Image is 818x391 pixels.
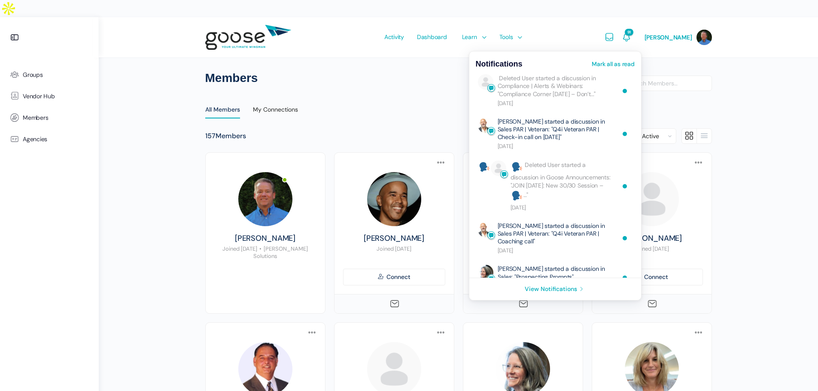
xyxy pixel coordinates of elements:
a: All Members [205,100,240,120]
span: Dashboard [417,17,447,57]
span: Learn [462,17,477,57]
a: Agencies [4,128,94,150]
a: Send Message [518,299,528,309]
a: View Notifications [469,278,641,300]
input: Search Members… [613,76,712,91]
a: [PERSON_NAME] [645,17,712,58]
img: Profile Photo [478,222,493,237]
iframe: Chat Widget [775,350,818,391]
a: [PERSON_NAME] [343,234,445,243]
span: Deleted User started a discussion in Compliance | Alerts & Webinars: "Compliance Corner [DATE] – ... [498,74,596,97]
a: Connect [343,269,445,285]
span: Members [23,114,48,121]
h1: Members [205,70,712,86]
a: [PERSON_NAME] [214,234,316,243]
a: Groups [4,64,94,85]
img: 🗣️ [479,162,490,172]
a: Members [4,107,94,128]
img: 🗣️ [512,162,522,172]
div: Members [205,132,246,141]
span: [PERSON_NAME] [645,33,692,41]
a: My Connections [253,100,298,120]
div: All Members [205,106,240,118]
a: Notifications [621,17,632,58]
nav: Directory menu [205,100,712,120]
img: Profile Photo [478,74,493,90]
span: Groups [23,71,43,79]
span: Tools [499,17,513,57]
a: Tools [495,17,525,58]
span: [DATE] [498,99,615,107]
h2: Notifications [476,60,523,68]
div: My Connections [253,106,298,118]
img: Profile photo of Alexandra Griffin [625,172,679,226]
span: 157 [205,131,216,140]
a: Send Message [389,299,399,309]
span: Agencies [23,136,47,143]
a: Send Message [647,299,657,309]
a: Messages [604,17,614,58]
a: Dashboard [413,17,451,58]
img: Profile Photo [478,118,493,133]
img: Profile Photo [491,161,506,176]
span: [DATE] [511,203,615,212]
a: [PERSON_NAME] [601,234,703,243]
a: Connect [601,269,703,285]
span: 91 [625,29,633,36]
span: • [259,245,262,252]
p: Joined [DATE] [343,246,445,253]
img: Profile photo of Joel Daniels [367,172,421,226]
img: Profile photo of Mark Forhan [238,172,292,226]
span: Deleted User started a discussion in Goose Announcements: "JOIN [DATE]: New 30/30 Session – …" [511,161,611,199]
span: Deleted User started a discussion in Goose Announcements: "JOIN [DATE]: New 30/30 Session – …" [478,161,491,173]
img: Profile Photo [478,265,493,280]
span: Vendor Hub [23,93,55,100]
a: Vendor Hub [4,85,94,107]
a: Activity [380,17,408,58]
a: Learn [458,17,489,58]
p: Joined [DATE] [PERSON_NAME] Solutions [214,246,316,260]
p: Joined [DATE] [601,246,703,253]
img: 🗣️ [512,191,522,201]
span: Activity [384,17,404,57]
a: Mark all as read [592,61,634,67]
